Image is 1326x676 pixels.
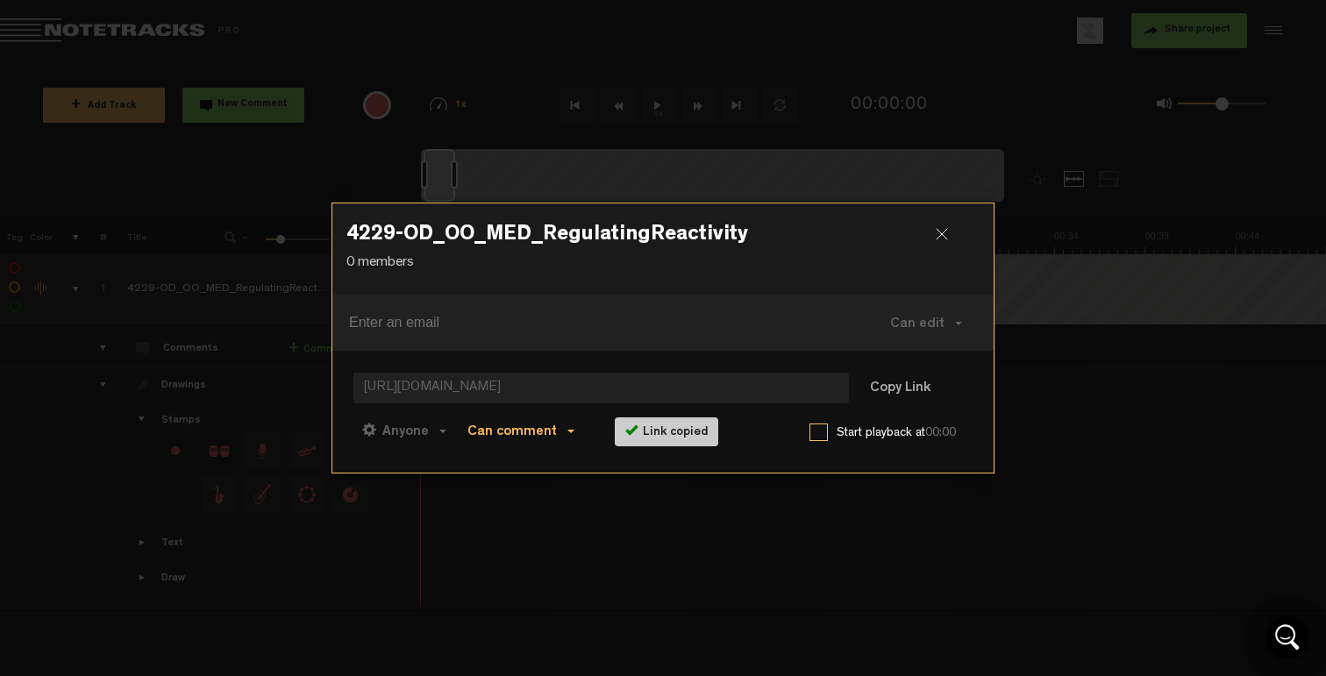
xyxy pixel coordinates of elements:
div: Open Intercom Messenger [1266,616,1308,658]
span: Can comment [467,425,557,439]
span: Can edit [890,317,945,331]
button: Can edit [873,302,980,344]
span: 00:00 [925,427,956,439]
div: Link copied [615,417,718,446]
button: Anyone [353,409,455,452]
span: Anyone [382,425,429,439]
label: Start playback at [837,424,973,442]
p: 0 members [346,253,980,274]
button: Can comment [459,409,583,452]
input: Enter an email [349,309,846,337]
span: [URL][DOMAIN_NAME] [353,373,849,403]
h3: 4229-OD_OO_MED_RegulatingReactivity [346,224,980,253]
button: Copy Link [852,372,948,407]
